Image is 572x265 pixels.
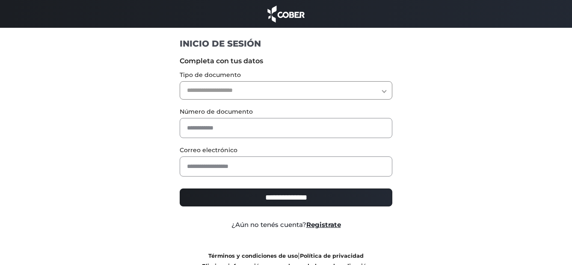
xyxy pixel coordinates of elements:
h1: INICIO DE SESIÓN [180,38,392,49]
img: cober_marca.png [265,4,307,24]
label: Tipo de documento [180,71,392,79]
a: Términos y condiciones de uso [208,253,298,259]
a: Registrate [306,221,341,229]
label: Completa con tus datos [180,56,392,66]
a: Política de privacidad [300,253,364,259]
label: Correo electrónico [180,146,392,155]
label: Número de documento [180,107,392,116]
div: ¿Aún no tenés cuenta? [173,220,399,230]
